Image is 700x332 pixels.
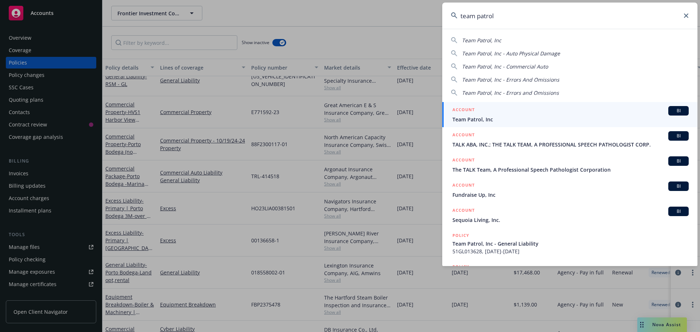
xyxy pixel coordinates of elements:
[671,108,686,114] span: BI
[452,232,469,239] h5: POLICY
[452,156,475,165] h5: ACCOUNT
[671,158,686,164] span: BI
[452,191,689,199] span: Fundraise Up, Inc
[462,76,559,83] span: Team Patrol, Inc - Errors And Omissions
[442,102,697,127] a: ACCOUNTBITeam Patrol, Inc
[442,127,697,152] a: ACCOUNTBITALK ABA, INC.; THE TALK TEAM, A PROFESSIONAL SPEECH PATHOLOGIST CORP.
[462,89,559,96] span: Team Patrol, Inc - Errors and Omissions
[452,106,475,115] h5: ACCOUNT
[452,116,689,123] span: Team Patrol, Inc
[452,263,469,270] h5: POLICY
[671,133,686,139] span: BI
[462,63,548,70] span: Team Patrol, Inc - Commercial Auto
[452,207,475,215] h5: ACCOUNT
[671,183,686,190] span: BI
[452,240,689,247] span: Team Patrol, Inc - General Liability
[452,131,475,140] h5: ACCOUNT
[462,50,560,57] span: Team Patrol, Inc - Auto Physical Damage
[442,203,697,228] a: ACCOUNTBISequoia Living, Inc.
[462,37,501,44] span: Team Patrol, Inc
[452,141,689,148] span: TALK ABA, INC.; THE TALK TEAM, A PROFESSIONAL SPEECH PATHOLOGIST CORP.
[442,177,697,203] a: ACCOUNTBIFundraise Up, Inc
[452,216,689,224] span: Sequoia Living, Inc.
[671,208,686,215] span: BI
[442,152,697,177] a: ACCOUNTBIThe TALK Team, A Professional Speech Pathologist Corporation
[442,259,697,290] a: POLICY
[442,3,697,29] input: Search...
[452,181,475,190] h5: ACCOUNT
[452,166,689,173] span: The TALK Team, A Professional Speech Pathologist Corporation
[442,228,697,259] a: POLICYTeam Patrol, Inc - General Liability51GL013628, [DATE]-[DATE]
[452,247,689,255] span: 51GL013628, [DATE]-[DATE]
